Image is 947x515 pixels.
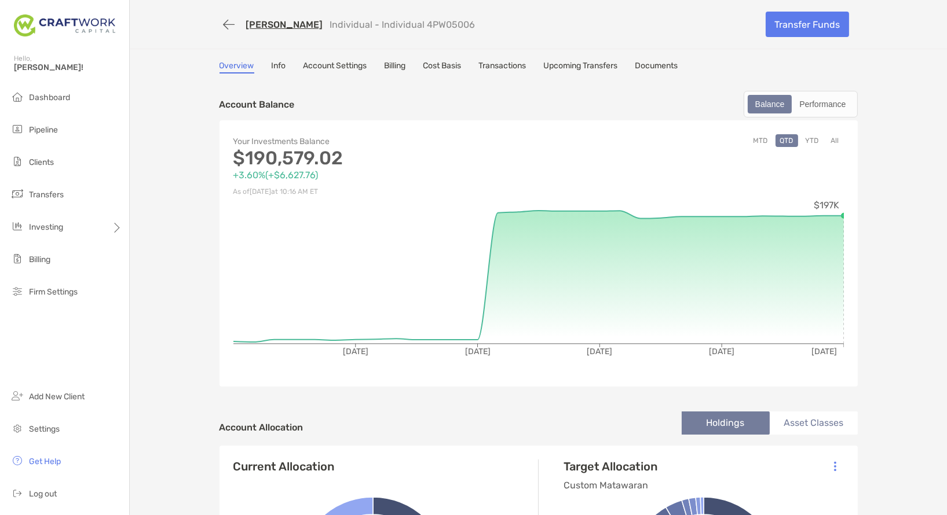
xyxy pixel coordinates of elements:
[564,459,658,473] h4: Target Allocation
[10,252,24,266] img: billing icon
[29,157,54,167] span: Clients
[29,457,61,466] span: Get Help
[233,168,539,182] p: +3.60% ( +$6,627.76 )
[233,185,539,199] p: As of [DATE] at 10:16 AM ET
[29,125,58,135] span: Pipeline
[385,61,406,73] a: Billing
[465,347,490,356] tspan: [DATE]
[770,411,858,435] li: Asset Classes
[827,134,844,147] button: All
[10,187,24,201] img: transfers icon
[564,478,658,492] p: Custom Matawaran
[14,62,122,72] span: [PERSON_NAME]!
[10,219,24,233] img: investing icon
[220,61,254,73] a: Overview
[233,151,539,165] p: $190,579.02
[14,5,115,46] img: Zoe Logo
[330,19,476,30] p: Individual - Individual 4PW05006
[29,424,60,434] span: Settings
[709,347,734,356] tspan: [DATE]
[10,284,24,298] img: firm-settings icon
[834,461,836,472] img: Icon List Menu
[29,489,57,499] span: Log out
[423,61,462,73] a: Cost Basis
[220,422,304,433] h4: Account Allocation
[10,154,24,168] img: clients icon
[10,454,24,468] img: get-help icon
[776,134,798,147] button: QTD
[29,222,63,232] span: Investing
[246,19,323,30] a: [PERSON_NAME]
[29,287,78,297] span: Firm Settings
[10,486,24,500] img: logout icon
[587,347,612,356] tspan: [DATE]
[29,255,50,264] span: Billing
[29,392,85,402] span: Add New Client
[479,61,526,73] a: Transactions
[29,93,70,102] span: Dashboard
[10,90,24,104] img: dashboard icon
[814,200,839,211] tspan: $197K
[749,134,773,147] button: MTD
[544,61,618,73] a: Upcoming Transfers
[10,122,24,136] img: pipeline icon
[10,421,24,435] img: settings icon
[220,97,295,112] p: Account Balance
[342,347,368,356] tspan: [DATE]
[304,61,367,73] a: Account Settings
[811,347,836,356] tspan: [DATE]
[793,96,852,112] div: Performance
[233,134,539,149] p: Your Investments Balance
[744,91,858,117] div: segmented control
[682,411,770,435] li: Holdings
[766,12,849,37] a: Transfer Funds
[749,96,791,112] div: Balance
[801,134,824,147] button: YTD
[10,389,24,403] img: add_new_client icon
[233,459,335,473] h4: Current Allocation
[635,61,678,73] a: Documents
[29,190,64,200] span: Transfers
[272,61,286,73] a: Info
